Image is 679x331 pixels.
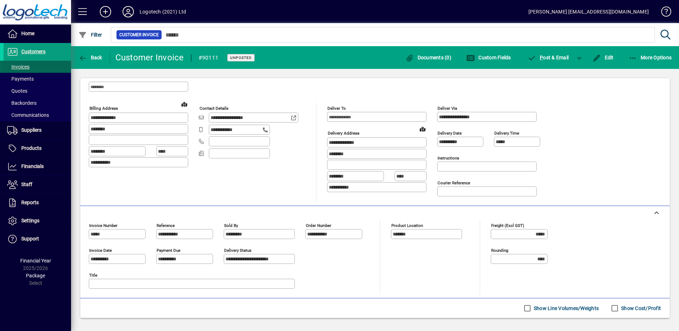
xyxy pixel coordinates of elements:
[4,194,71,212] a: Reports
[4,61,71,73] a: Invoices
[524,51,572,64] button: Post & Email
[528,55,569,60] span: ost & Email
[4,73,71,85] a: Payments
[179,98,190,110] a: View on map
[199,52,219,64] div: #90111
[224,223,238,228] mat-label: Sold by
[78,55,102,60] span: Back
[71,51,110,64] app-page-header-button: Back
[417,123,428,135] a: View on map
[21,127,42,133] span: Suppliers
[21,181,32,187] span: Staff
[629,55,672,60] span: More Options
[21,31,34,36] span: Home
[89,248,112,253] mat-label: Invoice date
[4,85,71,97] a: Quotes
[94,5,117,18] button: Add
[405,55,451,60] span: Documents (0)
[491,223,524,228] mat-label: Freight (excl GST)
[466,55,511,60] span: Custom Fields
[7,100,37,106] span: Backorders
[89,273,97,278] mat-label: Title
[21,218,39,223] span: Settings
[532,305,599,312] label: Show Line Volumes/Weights
[306,223,331,228] mat-label: Order number
[438,180,470,185] mat-label: Courier Reference
[4,176,71,194] a: Staff
[26,273,45,278] span: Package
[7,64,29,70] span: Invoices
[438,131,462,136] mat-label: Delivery date
[656,1,670,25] a: Knowledge Base
[4,158,71,175] a: Financials
[7,88,27,94] span: Quotes
[230,55,252,60] span: Unposted
[438,156,459,161] mat-label: Instructions
[89,223,118,228] mat-label: Invoice number
[21,236,39,242] span: Support
[21,163,44,169] span: Financials
[77,51,104,64] button: Back
[391,223,423,228] mat-label: Product location
[591,51,615,64] button: Edit
[620,305,661,312] label: Show Cost/Profit
[528,6,649,17] div: [PERSON_NAME] [EMAIL_ADDRESS][DOMAIN_NAME]
[7,112,49,118] span: Communications
[21,200,39,205] span: Reports
[224,248,251,253] mat-label: Delivery status
[438,106,457,111] mat-label: Deliver via
[465,51,513,64] button: Custom Fields
[327,106,346,111] mat-label: Deliver To
[4,140,71,157] a: Products
[140,6,186,17] div: Logotech (2021) Ltd
[7,76,34,82] span: Payments
[592,55,614,60] span: Edit
[78,32,102,38] span: Filter
[117,5,140,18] button: Profile
[21,145,42,151] span: Products
[157,223,175,228] mat-label: Reference
[403,51,453,64] button: Documents (0)
[4,25,71,43] a: Home
[4,97,71,109] a: Backorders
[4,212,71,230] a: Settings
[20,258,51,264] span: Financial Year
[494,131,519,136] mat-label: Delivery time
[491,248,508,253] mat-label: Rounding
[4,109,71,121] a: Communications
[115,52,184,63] div: Customer Invoice
[157,248,180,253] mat-label: Payment due
[119,31,159,38] span: Customer Invoice
[4,230,71,248] a: Support
[21,49,45,54] span: Customers
[540,55,543,60] span: P
[77,28,104,41] button: Filter
[627,51,674,64] button: More Options
[4,121,71,139] a: Suppliers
